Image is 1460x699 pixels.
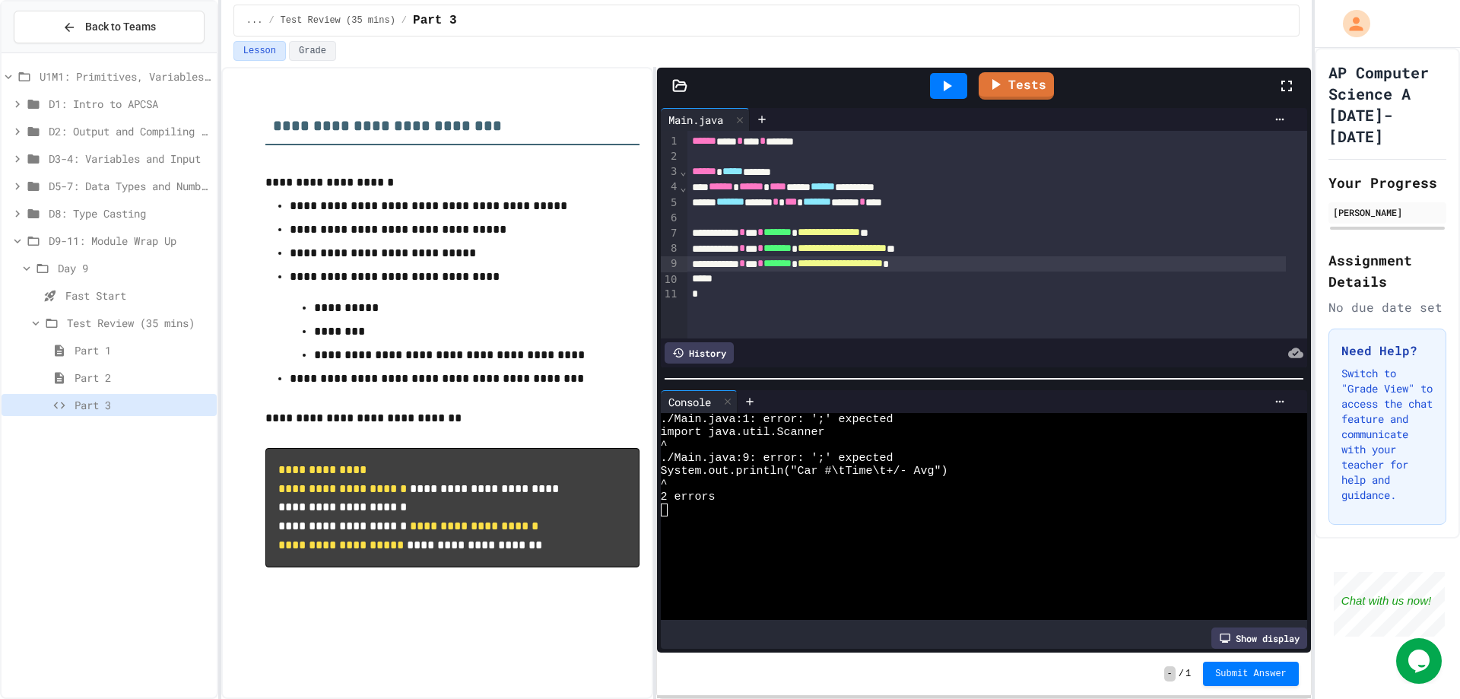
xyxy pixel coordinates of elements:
iframe: chat widget [1396,638,1445,684]
div: Main.java [661,108,750,131]
span: D3-4: Variables and Input [49,151,211,167]
div: 4 [661,180,680,195]
span: / [1179,668,1184,680]
span: ./Main.java:1: error: ';' expected [661,413,893,426]
p: Switch to "Grade View" to access the chat feature and communicate with your teacher for help and ... [1341,366,1433,503]
div: My Account [1327,6,1374,41]
span: System.out.println("Car #\tTime\t+/- Avg") [661,465,948,478]
span: Test Review (35 mins) [67,315,211,331]
div: Main.java [661,112,731,128]
h2: Your Progress [1328,172,1446,193]
button: Lesson [233,41,286,61]
span: ^ [661,478,668,491]
span: U1M1: Primitives, Variables, Basic I/O [40,68,211,84]
span: Fold line [679,165,687,177]
button: Grade [289,41,336,61]
span: Submit Answer [1215,668,1287,680]
div: 7 [661,226,680,241]
span: Fast Start [65,288,211,303]
div: History [665,342,734,364]
span: - [1164,666,1176,682]
h2: Assignment Details [1328,249,1446,292]
div: [PERSON_NAME] [1333,205,1442,219]
span: Test Review (35 mins) [281,14,395,27]
a: Tests [979,72,1054,100]
div: Console [661,390,738,413]
span: Part 1 [75,342,211,358]
div: 8 [661,241,680,256]
h3: Need Help? [1341,342,1433,360]
span: D9-11: Module Wrap Up [49,233,211,249]
span: Part 3 [75,397,211,413]
span: ... [246,14,263,27]
div: 9 [661,256,680,272]
span: Fold line [679,181,687,193]
span: Day 9 [58,260,211,276]
span: / [401,14,407,27]
div: 2 [661,149,680,164]
span: 2 errors [661,491,716,504]
span: D8: Type Casting [49,205,211,221]
div: 6 [661,211,680,226]
button: Submit Answer [1203,662,1299,686]
span: ./Main.java:9: error: ';' expected [661,452,893,465]
span: / [268,14,274,27]
div: 10 [661,272,680,288]
h1: AP Computer Science A [DATE]-[DATE] [1328,62,1446,147]
div: 1 [661,134,680,149]
span: D2: Output and Compiling Code [49,123,211,139]
span: Back to Teams [85,19,156,35]
span: D1: Intro to APCSA [49,96,211,112]
span: Part 3 [413,11,457,30]
span: D5-7: Data Types and Number Calculations [49,178,211,194]
iframe: chat widget [1334,572,1445,637]
div: 5 [661,195,680,211]
span: Part 2 [75,370,211,386]
div: No due date set [1328,298,1446,316]
button: Back to Teams [14,11,205,43]
div: Show display [1211,628,1307,649]
span: ^ [661,439,668,452]
div: 11 [661,287,680,302]
div: 3 [661,164,680,180]
span: import java.util.Scanner [661,426,825,439]
span: 1 [1185,668,1191,680]
div: Console [661,394,719,410]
